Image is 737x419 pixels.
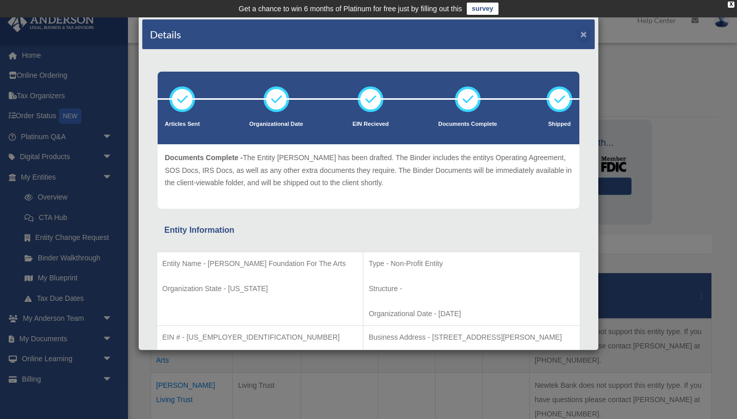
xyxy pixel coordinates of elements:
span: Documents Complete - [165,153,243,162]
h4: Details [150,27,181,41]
p: Entity Name - [PERSON_NAME] Foundation For The Arts [162,257,358,270]
p: Organizational Date [249,119,303,129]
p: Shipped [547,119,572,129]
p: Organizational Date - [DATE] [368,307,575,320]
p: Articles Sent [165,119,200,129]
p: Business Address - [STREET_ADDRESS][PERSON_NAME] [368,331,575,344]
p: Organization State - [US_STATE] [162,282,358,295]
p: EIN # - [US_EMPLOYER_IDENTIFICATION_NUMBER] [162,331,358,344]
div: close [728,2,734,8]
p: Structure - [368,282,575,295]
p: EIN Recieved [353,119,389,129]
button: × [580,29,587,39]
p: Type - Non-Profit Entity [368,257,575,270]
div: Entity Information [164,223,573,237]
a: survey [467,3,498,15]
p: Documents Complete [438,119,497,129]
p: The Entity [PERSON_NAME] has been drafted. The Binder includes the entitys Operating Agreement, S... [165,151,572,189]
div: Get a chance to win 6 months of Platinum for free just by filling out this [239,3,462,15]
